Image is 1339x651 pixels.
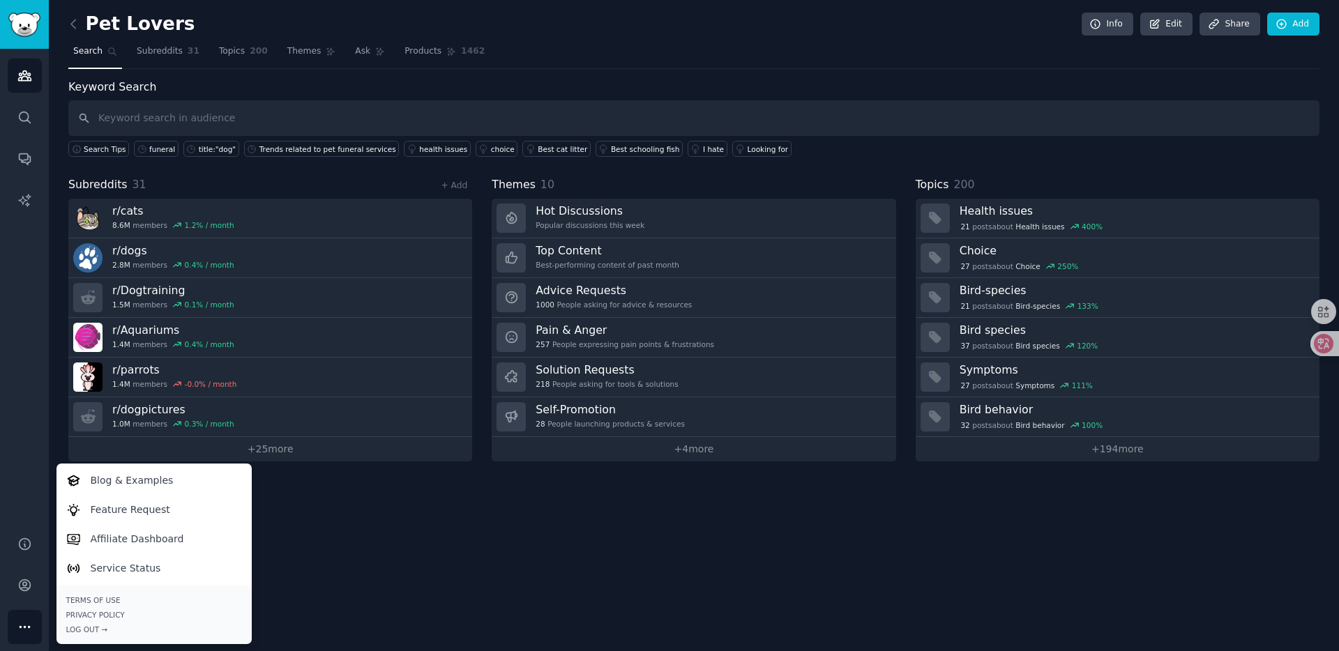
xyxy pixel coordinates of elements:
[185,220,234,230] div: 1.2 % / month
[112,339,130,349] span: 1.4M
[960,420,969,430] span: 32
[536,283,692,298] h3: Advice Requests
[492,278,895,318] a: Advice Requests1000People asking for advice & resources
[960,301,969,311] span: 21
[916,397,1319,437] a: Bird behavior32postsaboutBird behavior100%
[491,144,515,154] div: choice
[960,341,969,351] span: 37
[916,437,1319,461] a: +194more
[492,437,895,461] a: +4more
[536,220,644,230] div: Popular discussions this week
[953,178,974,191] span: 200
[536,379,678,389] div: People asking for tools & solutions
[68,100,1319,136] input: Keyword search in audience
[536,419,545,429] span: 28
[250,45,268,58] span: 200
[960,339,1099,352] div: post s about
[1267,13,1319,36] a: Add
[732,141,792,157] a: Looking for
[214,40,273,69] a: Topics200
[112,260,130,270] span: 2.8M
[916,318,1319,358] a: Bird species37postsaboutBird species120%
[960,300,1100,312] div: post s about
[68,80,156,93] label: Keyword Search
[536,419,685,429] div: People launching products & services
[112,362,236,377] h3: r/ parrots
[66,625,242,634] div: Log Out →
[492,238,895,278] a: Top ContentBest-performing content of past month
[419,144,467,154] div: health issues
[73,323,103,352] img: Aquariums
[149,144,175,154] div: funeral
[112,323,234,337] h3: r/ Aquariums
[112,260,234,270] div: members
[960,402,1310,417] h3: Bird behavior
[492,358,895,397] a: Solution Requests218People asking for tools & solutions
[916,358,1319,397] a: Symptoms27postsaboutSymptoms111%
[185,339,234,349] div: 0.4 % / month
[476,141,518,157] a: choice
[441,181,467,190] a: + Add
[350,40,390,69] a: Ask
[112,379,236,389] div: members
[1082,222,1103,231] div: 400 %
[1015,261,1041,271] span: Choice
[73,243,103,273] img: dogs
[112,243,234,258] h3: r/ dogs
[596,141,683,157] a: Best schooling fish
[185,300,234,309] div: 0.1 % / month
[91,473,174,488] p: Blog & Examples
[1140,13,1193,36] a: Edit
[355,45,370,58] span: Ask
[703,144,724,154] div: I hate
[68,141,129,157] button: Search Tips
[112,283,234,298] h3: r/ Dogtraining
[73,204,103,233] img: cats
[199,144,236,154] div: title:"dog"
[8,13,40,37] img: GummySearch logo
[1015,381,1054,390] span: Symptoms
[68,437,472,461] a: +25more
[68,278,472,318] a: r/Dogtraining1.5Mmembers0.1% / month
[112,419,130,429] span: 1.0M
[461,45,485,58] span: 1462
[536,339,714,349] div: People expressing pain points & frustrations
[112,220,130,230] span: 8.6M
[960,362,1310,377] h3: Symptoms
[916,278,1319,318] a: Bird-species21postsaboutBird-species133%
[404,45,441,58] span: Products
[1015,420,1064,430] span: Bird behavior
[536,379,550,389] span: 218
[112,220,234,230] div: members
[282,40,341,69] a: Themes
[960,243,1310,258] h3: Choice
[960,381,969,390] span: 27
[112,402,234,417] h3: r/ dogpictures
[59,495,249,524] a: Feature Request
[1200,13,1259,36] a: Share
[916,238,1319,278] a: Choice27postsaboutChoice250%
[112,339,234,349] div: members
[536,402,685,417] h3: Self-Promotion
[137,45,183,58] span: Subreddits
[492,397,895,437] a: Self-Promotion28People launching products & services
[916,199,1319,238] a: Health issues21postsaboutHealth issues400%
[183,141,239,157] a: title:"dog"
[960,204,1310,218] h3: Health issues
[185,260,234,270] div: 0.4 % / month
[540,178,554,191] span: 10
[91,503,170,517] p: Feature Request
[404,141,471,157] a: health issues
[59,553,249,583] a: Service Status
[536,339,550,349] span: 257
[1015,222,1064,231] span: Health issues
[66,595,242,605] a: Terms of Use
[219,45,245,58] span: Topics
[1057,261,1078,271] div: 250 %
[916,176,949,194] span: Topics
[1072,381,1093,390] div: 111 %
[185,379,237,389] div: -0.0 % / month
[68,13,195,36] h2: Pet Lovers
[133,178,146,191] span: 31
[536,362,678,377] h3: Solution Requests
